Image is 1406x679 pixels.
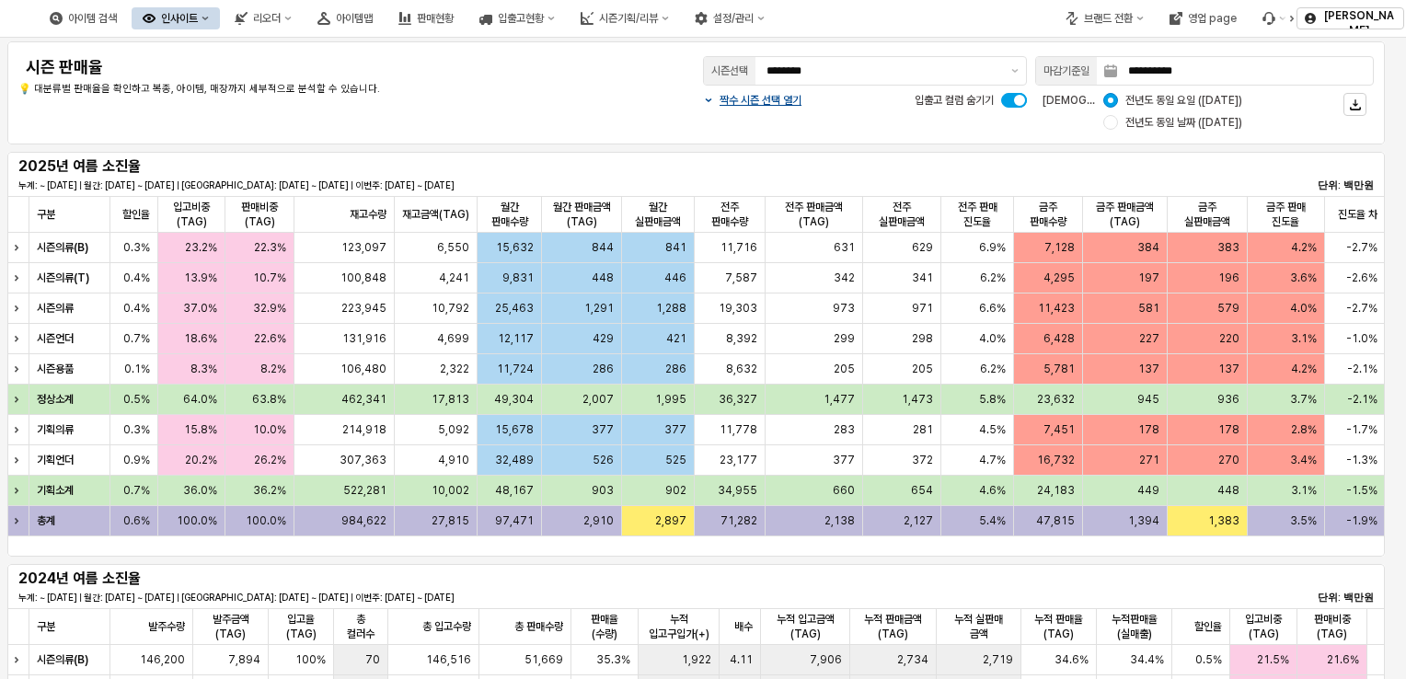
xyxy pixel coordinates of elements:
[496,240,534,255] span: 15,632
[593,422,615,437] span: 377
[897,652,928,667] span: 2,734
[773,200,855,229] span: 전주 판매금액(TAG)
[824,392,855,407] span: 1,477
[1139,422,1160,437] span: 178
[726,331,757,346] span: 8,392
[18,157,244,176] h5: 2025년 여름 소진율
[980,392,1007,407] span: 5.8%
[713,12,754,25] div: 설정/관리
[665,483,686,498] span: 902
[824,513,855,528] span: 2,138
[341,362,387,376] span: 106,480
[7,476,31,505] div: Expand row
[438,240,470,255] span: 6,550
[255,453,287,467] span: 26.2%
[980,453,1007,467] span: 4.7%
[161,12,198,25] div: 인사이트
[1291,331,1317,346] span: 3.1%
[1043,331,1075,346] span: 6,428
[37,393,74,406] strong: 정상소계
[1037,453,1075,467] span: 16,732
[1004,57,1026,85] button: 제안 사항 표시
[1138,392,1160,407] span: 945
[37,454,74,466] strong: 기획언더
[980,513,1007,528] span: 5.4%
[426,652,471,667] span: 146,516
[1297,7,1404,29] button: [PERSON_NAME]
[1346,331,1377,346] span: -1.0%
[1238,612,1289,641] span: 입고비중(TAG)
[1194,619,1222,634] span: 할인율
[1037,392,1075,407] span: 23,632
[655,513,686,528] span: 2,897
[718,483,757,498] span: 34,955
[1290,453,1317,467] span: 3.4%
[726,362,757,376] span: 8,632
[720,422,757,437] span: 11,778
[37,619,55,634] span: 구분
[123,453,150,467] span: 0.9%
[1140,453,1160,467] span: 271
[594,331,615,346] span: 429
[1217,392,1239,407] span: 936
[37,271,89,284] strong: 시즌의류(T)
[1290,270,1317,285] span: 3.6%
[720,240,757,255] span: 11,716
[1125,115,1242,130] span: 전년도 동일 날짜 ([DATE])
[1022,200,1075,229] span: 금주 판매수량
[1139,301,1160,316] span: 581
[1054,652,1089,667] span: 34.6%
[734,619,753,634] span: 배수
[166,200,217,229] span: 입고비중(TAG)
[183,301,217,316] span: 37.0%
[1037,483,1075,498] span: 24,183
[1043,62,1089,80] div: 마감기준일
[682,652,711,667] span: 1,922
[342,513,387,528] span: 984,622
[185,453,217,467] span: 20.2%
[340,453,387,467] span: 307,363
[1218,453,1239,467] span: 270
[342,392,387,407] span: 462,341
[495,513,534,528] span: 97,471
[913,301,934,316] span: 971
[295,652,326,667] span: 100%
[1176,200,1239,229] span: 금주 실판매금액
[903,392,934,407] span: 1,473
[1036,513,1075,528] span: 47,815
[190,362,217,376] span: 8.3%
[432,301,470,316] span: 10,792
[1255,200,1317,229] span: 금주 판매 진도율
[123,301,150,316] span: 0.4%
[233,200,286,229] span: 판매비중(TAG)
[37,207,55,222] span: 구분
[247,513,287,528] span: 100.0%
[432,513,470,528] span: 27,815
[1140,331,1160,346] span: 227
[914,422,934,437] span: 281
[1290,301,1317,316] span: 4.0%
[630,200,687,229] span: 월간 실판매금액
[184,270,217,285] span: 13.9%
[224,7,303,29] button: 리오더
[468,7,566,29] div: 입출고현황
[1054,7,1155,29] button: 브랜드 전환
[913,331,934,346] span: 298
[7,385,31,414] div: Expand row
[1043,362,1075,376] span: 5,781
[132,7,220,29] button: 인사이트
[1188,12,1237,25] div: 영업 page
[1347,392,1377,407] span: -2.1%
[387,7,465,29] button: 판매현황
[870,200,933,229] span: 전주 실판매금액
[7,263,31,293] div: Expand row
[1218,270,1239,285] span: 196
[440,270,470,285] span: 4,241
[148,619,185,634] span: 발주수량
[37,423,74,436] strong: 기획의류
[37,241,88,254] strong: 시즌의류(B)
[1125,93,1242,108] span: 전년도 동일 요일 ([DATE])
[1029,612,1089,641] span: 누적 판매율(TAG)
[646,612,712,641] span: 누적 입고구입가(+)
[593,270,615,285] span: 448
